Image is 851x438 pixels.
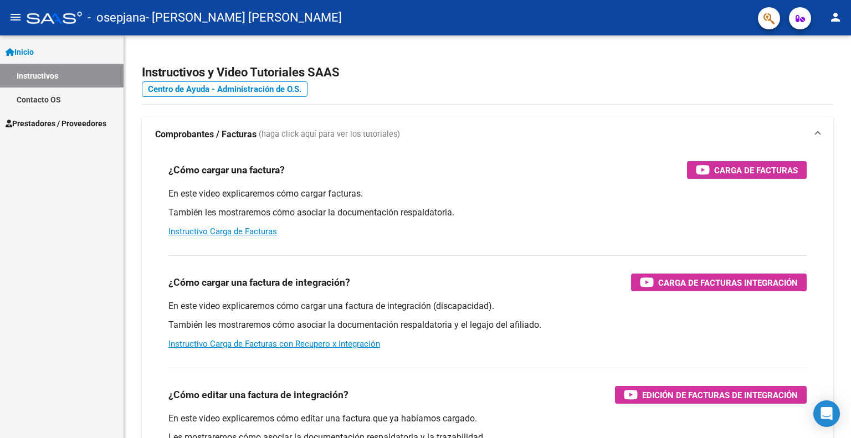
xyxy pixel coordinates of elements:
a: Instructivo Carga de Facturas con Recupero x Integración [168,339,380,349]
p: En este video explicaremos cómo cargar facturas. [168,188,807,200]
h2: Instructivos y Video Tutoriales SAAS [142,62,833,83]
button: Edición de Facturas de integración [615,386,807,404]
a: Instructivo Carga de Facturas [168,226,277,236]
mat-expansion-panel-header: Comprobantes / Facturas (haga click aquí para ver los tutoriales) [142,117,833,152]
p: También les mostraremos cómo asociar la documentación respaldatoria y el legajo del afiliado. [168,319,807,331]
span: Edición de Facturas de integración [642,388,798,402]
mat-icon: person [829,11,842,24]
span: Prestadores / Proveedores [6,117,106,130]
p: En este video explicaremos cómo cargar una factura de integración (discapacidad). [168,300,807,312]
p: También les mostraremos cómo asociar la documentación respaldatoria. [168,207,807,219]
a: Centro de Ayuda - Administración de O.S. [142,81,307,97]
p: En este video explicaremos cómo editar una factura que ya habíamos cargado. [168,413,807,425]
h3: ¿Cómo cargar una factura? [168,162,285,178]
span: - osepjana [88,6,146,30]
button: Carga de Facturas [687,161,807,179]
div: Open Intercom Messenger [813,400,840,427]
span: Carga de Facturas [714,163,798,177]
span: - [PERSON_NAME] [PERSON_NAME] [146,6,342,30]
strong: Comprobantes / Facturas [155,128,257,141]
h3: ¿Cómo editar una factura de integración? [168,387,348,403]
mat-icon: menu [9,11,22,24]
span: Inicio [6,46,34,58]
span: (haga click aquí para ver los tutoriales) [259,128,400,141]
button: Carga de Facturas Integración [631,274,807,291]
h3: ¿Cómo cargar una factura de integración? [168,275,350,290]
span: Carga de Facturas Integración [658,276,798,290]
